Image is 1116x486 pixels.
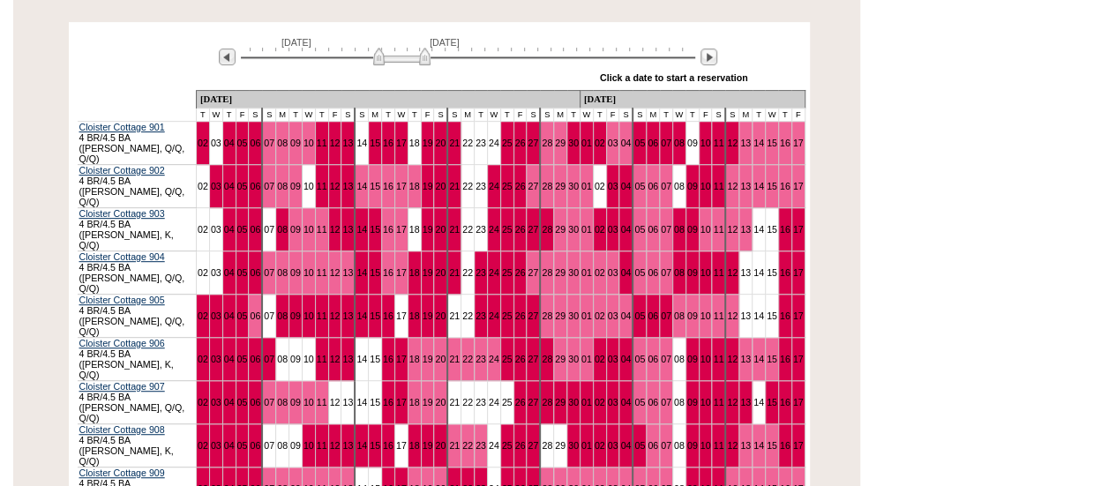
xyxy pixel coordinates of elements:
a: 07 [661,224,671,235]
a: 09 [687,310,698,321]
a: 03 [608,138,618,148]
a: 07 [661,181,671,191]
a: 12 [330,354,341,364]
a: 15 [370,181,380,191]
a: 03 [211,181,221,191]
a: 08 [277,267,288,278]
a: 13 [740,138,751,148]
a: 23 [476,354,486,364]
a: 05 [634,354,645,364]
a: 05 [237,138,248,148]
a: 14 [753,138,764,148]
a: 04 [620,138,631,148]
a: 03 [608,354,618,364]
a: 16 [383,138,393,148]
a: 04 [620,267,631,278]
a: 04 [224,267,235,278]
a: 22 [462,354,473,364]
a: 26 [515,310,526,321]
a: 17 [793,224,804,235]
a: 08 [277,397,288,407]
a: 27 [528,267,538,278]
a: 10 [303,224,314,235]
a: 11 [317,181,327,191]
a: 19 [423,310,433,321]
a: 10 [303,138,314,148]
a: 14 [753,267,764,278]
a: Cloister Cottage 901 [79,122,165,132]
a: 16 [383,181,393,191]
a: 11 [713,138,723,148]
a: 06 [250,267,260,278]
a: 17 [396,354,407,364]
a: 08 [277,310,288,321]
a: 29 [555,267,565,278]
a: 02 [198,267,208,278]
a: 14 [356,224,367,235]
a: 29 [555,181,565,191]
a: 09 [290,138,301,148]
a: 16 [780,310,790,321]
a: 28 [542,224,552,235]
a: 13 [740,224,751,235]
a: 12 [727,310,738,321]
a: 07 [264,181,274,191]
a: 12 [330,267,341,278]
a: 13 [740,310,751,321]
a: 25 [502,224,513,235]
a: 02 [595,310,605,321]
a: 15 [767,310,777,321]
a: 20 [435,224,446,235]
a: 01 [581,354,592,364]
a: 13 [342,397,353,407]
a: 28 [542,267,552,278]
a: 16 [383,310,393,321]
a: 24 [489,267,499,278]
a: 28 [542,181,552,191]
a: 03 [211,267,221,278]
a: 10 [303,354,314,364]
a: 15 [370,224,380,235]
a: 21 [449,181,460,191]
a: 07 [264,397,274,407]
a: 12 [727,224,738,235]
a: 15 [767,181,777,191]
a: 24 [489,310,499,321]
a: 02 [595,354,605,364]
a: 25 [502,267,513,278]
a: 15 [767,224,777,235]
a: 21 [449,354,460,364]
a: 11 [317,310,327,321]
a: 11 [713,181,723,191]
a: 10 [303,181,314,191]
a: 10 [303,310,314,321]
a: 03 [211,354,221,364]
a: 14 [753,181,764,191]
a: 21 [449,224,460,235]
a: 17 [396,181,407,191]
a: 22 [462,267,473,278]
a: 20 [435,267,446,278]
a: 19 [423,354,433,364]
a: 17 [793,138,804,148]
a: 06 [250,181,260,191]
a: 10 [303,397,314,407]
a: 06 [648,267,658,278]
a: 13 [740,181,751,191]
a: 18 [409,138,420,148]
a: 16 [383,354,393,364]
a: 01 [581,224,592,235]
a: 10 [303,267,314,278]
a: 14 [753,354,764,364]
a: 09 [687,138,698,148]
a: 09 [290,267,301,278]
a: 24 [489,224,499,235]
a: 20 [435,354,446,364]
a: 25 [502,310,513,321]
a: 08 [277,354,288,364]
a: 04 [224,181,235,191]
a: 14 [356,267,367,278]
a: 04 [224,354,235,364]
a: 13 [342,354,353,364]
a: 11 [317,354,327,364]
